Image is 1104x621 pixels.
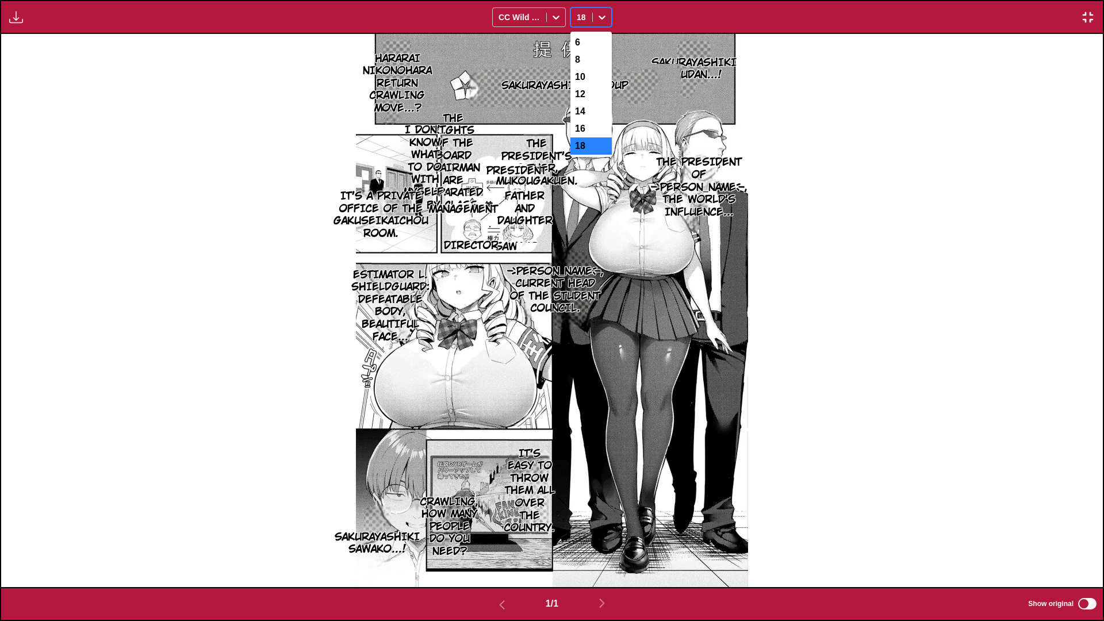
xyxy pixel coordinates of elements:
[595,596,609,610] img: Next page
[493,238,540,255] p: Sawako
[418,493,481,560] p: Crawling, how many people do you need?
[1078,598,1097,609] input: Show original
[9,10,23,24] img: Download translated images
[332,528,422,558] p: Sakurayashiki sawako...!
[570,51,612,68] div: 8
[421,110,485,214] p: The rights of the board chairman are separated by class.
[1028,600,1074,608] span: Show original
[484,162,549,179] p: President
[570,137,612,155] div: 18
[495,598,509,612] img: Previous page
[361,50,434,117] p: Hararai nikonohara return crawling move...?
[570,68,612,86] div: 10
[494,135,580,189] p: The president's father, mukougakuen.
[331,187,431,241] p: It's a private office of the gakuseikaichou room.
[495,187,555,229] p: Father and daughter
[356,34,747,587] img: Manga Panel
[570,103,612,120] div: 14
[649,54,739,83] p: Sakurayashiki Shudan...!
[442,237,501,254] p: Director
[546,599,558,609] span: 1 / 1
[502,445,557,536] p: It's easy to throw them all over the country.
[570,86,612,103] div: 12
[349,266,432,346] p: Estimator L. Shieldguard: Defeatable body, beautiful face...
[570,120,612,137] div: 16
[427,201,500,218] p: Management
[499,77,630,94] p: Sakurayashiki Group
[570,34,612,51] div: 6
[401,121,449,201] p: I don't know what to do with myself.
[649,154,750,220] p: The president of [PERSON_NAME], the world's influence...
[505,263,606,317] p: [PERSON_NAME], current head of the student council.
